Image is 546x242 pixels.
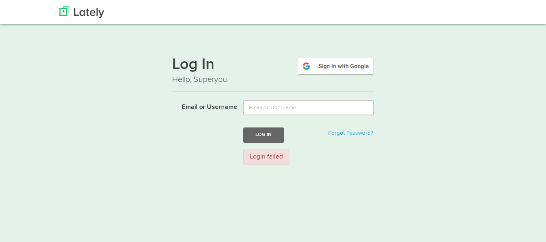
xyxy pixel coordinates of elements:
[59,6,104,18] img: Lately
[297,57,374,75] img: google-signin.png
[243,149,289,165] div: Login failed
[243,100,374,115] input: Email or Username
[243,127,284,142] button: Log In
[172,74,374,86] p: Hello, Superyou.
[166,100,238,112] label: Email or Username
[172,57,374,74] h1: Log In
[328,130,373,136] a: Forgot Password?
